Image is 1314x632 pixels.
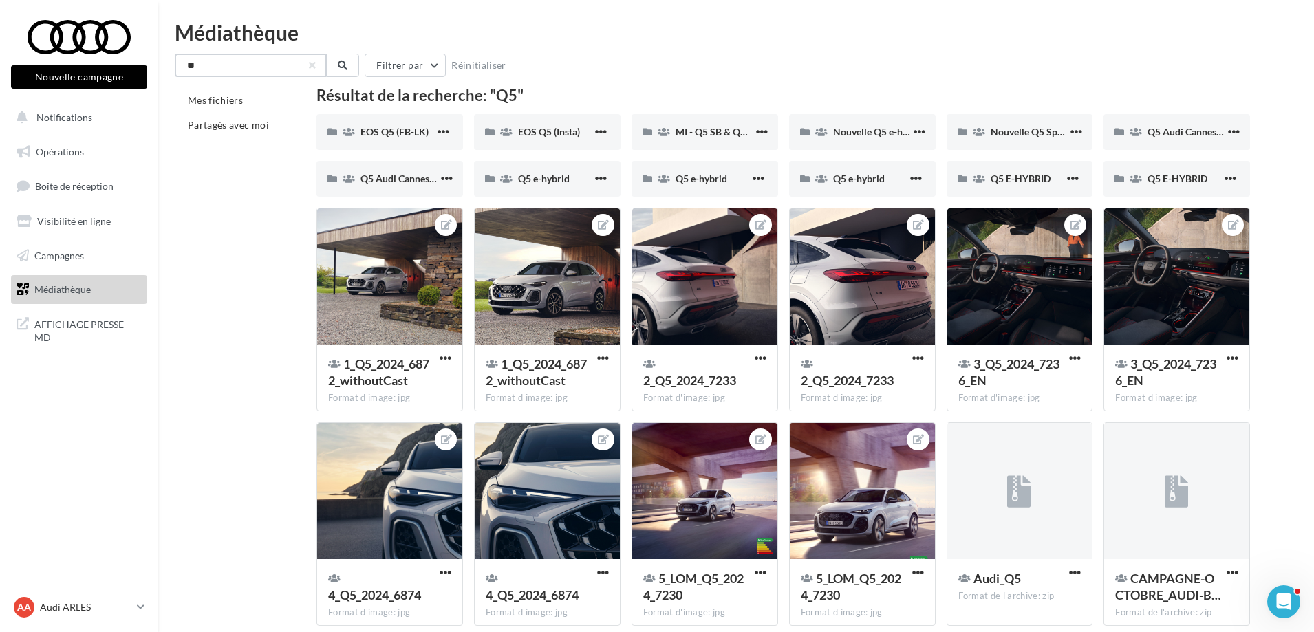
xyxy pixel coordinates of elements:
[17,600,31,614] span: AA
[34,315,142,345] span: AFFICHAGE PRESSE MD
[328,392,451,404] div: Format d'image: jpg
[188,94,243,106] span: Mes fichiers
[360,173,457,184] span: Q5 Audi Cannes Series
[643,392,766,404] div: Format d'image: jpg
[8,275,150,304] a: Médiathèque
[37,215,111,227] span: Visibilité en ligne
[328,607,451,619] div: Format d'image: jpg
[991,126,1130,138] span: Nouvelle Q5 Sportback e-hybrid
[8,207,150,236] a: Visibilité en ligne
[328,356,429,388] span: 1_Q5_2024_6872_withoutCast
[486,607,609,619] div: Format d'image: jpg
[316,88,1250,103] div: Résultat de la recherche: "Q5"
[643,373,736,388] span: 2_Q5_2024_7233
[833,126,925,138] span: Nouvelle Q5 e-hybrid
[328,587,421,602] span: 4_Q5_2024_6874
[446,57,512,74] button: Réinitialiser
[40,600,131,614] p: Audi ARLES
[486,587,579,602] span: 4_Q5_2024_6874
[8,138,150,166] a: Opérations
[676,126,798,138] span: MI - Q5 SB & Q5 SB e-hybrid
[991,173,1051,184] span: Q5 E-HYBRID
[958,392,1081,404] div: Format d'image: jpg
[1267,585,1300,618] iframe: Intercom live chat
[1115,392,1238,404] div: Format d'image: jpg
[643,607,766,619] div: Format d'image: jpg
[1115,607,1238,619] div: Format de l'archive: zip
[958,356,1059,388] span: 3_Q5_2024_7236_EN
[360,126,429,138] span: EOS Q5 (FB-LK)
[486,392,609,404] div: Format d'image: jpg
[36,146,84,157] span: Opérations
[175,22,1297,43] div: Médiathèque
[801,373,894,388] span: 2_Q5_2024_7233
[801,607,924,619] div: Format d'image: jpg
[1115,571,1221,602] span: CAMPAGNE-OCTOBRE_AUDI-BUSINESS_NOUVELLE-Q5-E-HYBRID_CARROUSEL-CARRE-1080x1080_LINKEDIN
[8,241,150,270] a: Campagnes
[35,180,114,192] span: Boîte de réception
[8,309,150,350] a: AFFICHAGE PRESSE MD
[1148,173,1207,184] span: Q5 E-HYBRID
[1115,356,1216,388] span: 3_Q5_2024_7236_EN
[365,54,446,77] button: Filtrer par
[34,283,91,295] span: Médiathèque
[958,590,1081,602] div: Format de l'archive: zip
[643,571,744,602] span: 5_LOM_Q5_2024_7230
[34,249,84,261] span: Campagnes
[486,356,587,388] span: 1_Q5_2024_6872_withoutCast
[8,103,144,132] button: Notifications
[1148,126,1245,138] span: Q5 Audi Cannes Series
[188,119,269,131] span: Partagés avec moi
[801,392,924,404] div: Format d'image: jpg
[973,571,1021,586] span: Audi_Q5
[518,126,580,138] span: EOS Q5 (Insta)
[11,594,147,620] a: AA Audi ARLES
[833,173,885,184] span: Q5 e-hybrid
[518,173,570,184] span: Q5 e-hybrid
[8,171,150,201] a: Boîte de réception
[801,571,901,602] span: 5_LOM_Q5_2024_7230
[676,173,727,184] span: Q5 e-hybrid
[11,65,147,89] button: Nouvelle campagne
[36,111,92,123] span: Notifications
